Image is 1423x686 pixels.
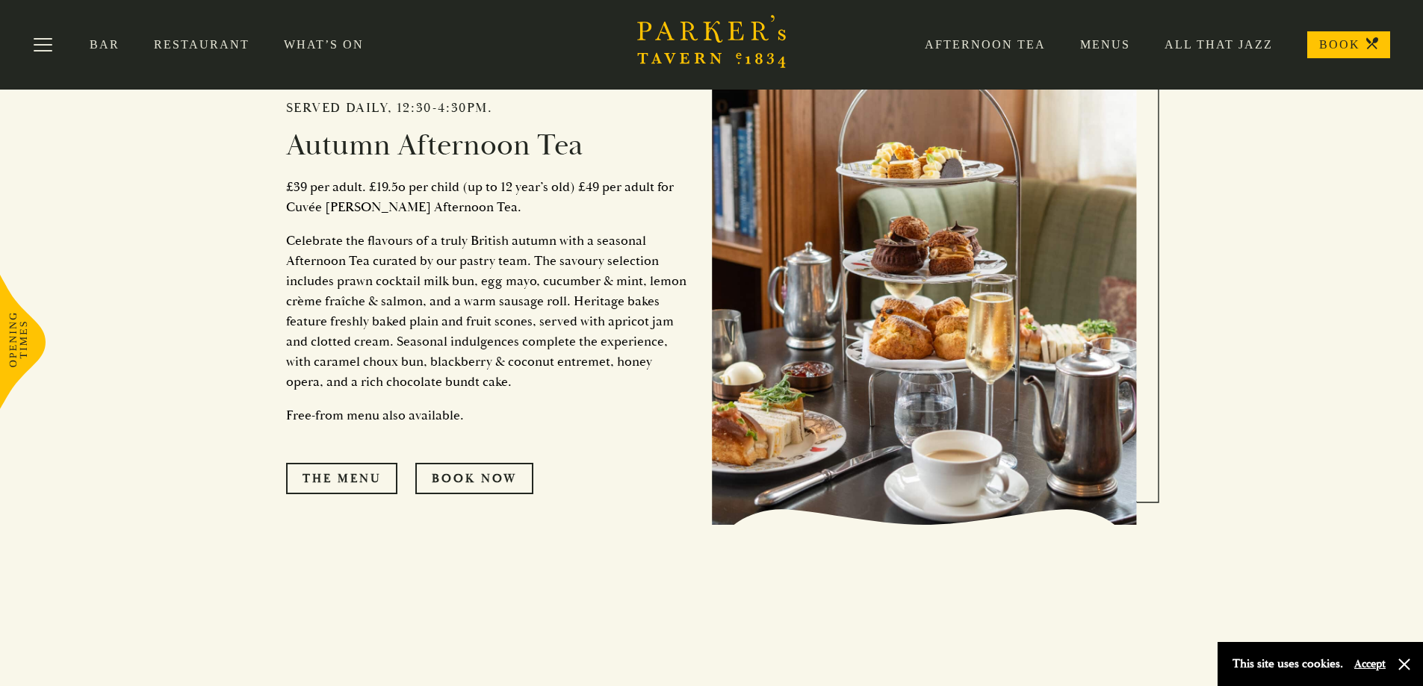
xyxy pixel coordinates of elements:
p: This site uses cookies. [1233,653,1343,675]
button: Accept [1354,657,1386,671]
p: Celebrate the flavours of a truly British autumn with a seasonal Afternoon Tea curated by our pas... [286,231,689,392]
button: Close and accept [1397,657,1412,672]
a: The Menu [286,463,397,494]
h2: Served daily, 12:30-4:30pm. [286,100,689,116]
p: Free-from menu also available. [286,405,689,425]
p: £39 per adult. £19.5o per child (up to 12 year’s old) £49 per adult for Cuvée [PERSON_NAME] After... [286,177,689,217]
a: Book Now [415,463,533,494]
h2: Autumn Afternoon Tea [286,128,689,163]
